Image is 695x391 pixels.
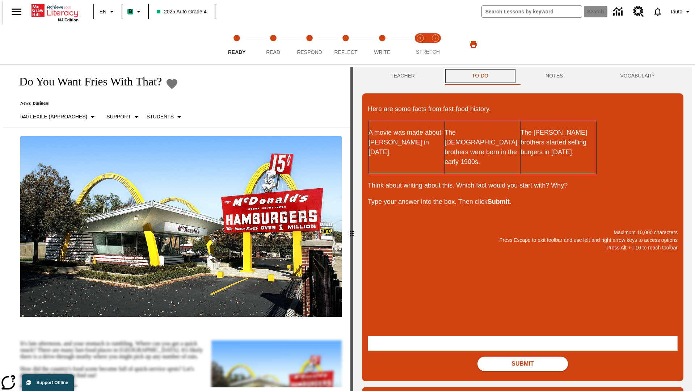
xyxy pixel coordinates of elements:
body: Maximum 10,000 characters Press Escape to exit toolbar and use left and right arrow keys to acces... [3,6,106,12]
button: Boost Class color is mint green. Change class color [125,5,146,18]
text: 1 [419,36,421,40]
button: Teacher [362,67,443,85]
img: One of the first McDonald's stores, with the iconic red sign and golden arches. [20,136,342,317]
span: Tauto [670,8,682,16]
a: Data Center [609,2,629,22]
div: Press Enter or Spacebar and then press right and left arrow keys to move the slider [350,67,353,391]
span: Write [374,49,390,55]
p: Press Escape to exit toolbar and use left and right arrow keys to access options [368,236,678,244]
button: Add to Favorites - Do You Want Fries With That? [165,77,178,90]
button: Ready step 1 of 5 [216,25,258,64]
p: Think about writing about this. Which fact would you start with? Why? [368,181,678,190]
span: Ready [228,49,246,55]
button: Stretch Respond step 2 of 2 [425,25,446,64]
div: Home [31,3,79,22]
p: News: Business [12,101,186,106]
div: reading [3,67,350,387]
p: Maximum 10,000 characters [368,229,678,236]
a: Resource Center, Will open in new tab [629,2,648,21]
button: Open side menu [6,1,27,22]
input: search field [482,6,582,17]
span: EN [100,8,106,16]
p: Students [147,113,174,121]
span: Support Offline [37,380,68,385]
button: Select Student [144,110,186,123]
span: 2025 Auto Grade 4 [157,8,207,16]
span: STRETCH [416,49,440,55]
button: NOTES [517,67,591,85]
button: Print [462,38,485,51]
button: Select Lexile, 640 Lexile (Approaches) [17,110,100,123]
button: Submit [477,357,568,371]
p: The [PERSON_NAME] brothers started selling burgers in [DATE]. [521,128,596,157]
p: Here are some facts from fast-food history. [368,104,678,114]
span: Reflect [334,49,358,55]
p: Type your answer into the box. Then click . [368,197,678,207]
button: Stretch Read step 1 of 2 [410,25,431,64]
button: Respond step 3 of 5 [288,25,330,64]
a: Notifications [648,2,667,21]
button: Write step 5 of 5 [361,25,403,64]
span: B [129,7,132,16]
h1: Do You Want Fries With That? [12,75,162,88]
button: Scaffolds, Support [104,110,143,123]
button: Reflect step 4 of 5 [325,25,367,64]
p: Press Alt + F10 to reach toolbar [368,244,678,252]
p: Support [106,113,131,121]
button: Profile/Settings [667,5,695,18]
div: Instructional Panel Tabs [362,67,683,85]
button: Read step 2 of 5 [252,25,294,64]
span: Respond [297,49,322,55]
div: activity [353,67,692,391]
text: 2 [434,36,436,40]
button: VOCABULARY [591,67,683,85]
span: NJ Edition [58,18,79,22]
span: Read [266,49,280,55]
button: Support Offline [22,374,74,391]
p: A movie was made about [PERSON_NAME] in [DATE]. [368,128,444,157]
p: 640 Lexile (Approaches) [20,113,87,121]
button: TO-DO [443,67,517,85]
p: The [DEMOGRAPHIC_DATA] brothers were born in the early 1900s. [445,128,520,167]
strong: Submit [488,198,510,205]
button: Language: EN, Select a language [96,5,119,18]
